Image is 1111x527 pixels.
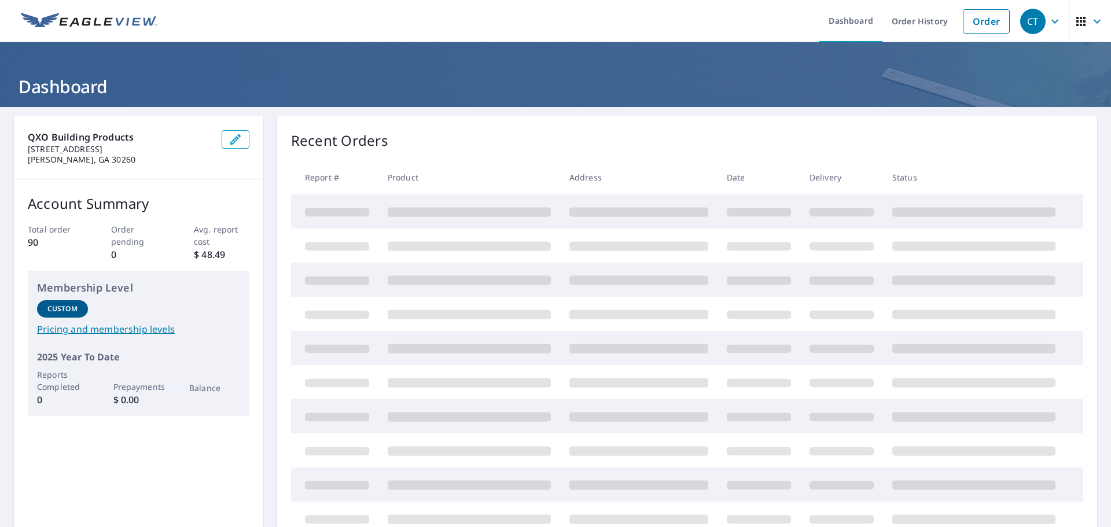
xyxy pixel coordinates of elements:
p: QXO Building Products [28,130,212,144]
th: Product [378,160,560,194]
p: $ 48.49 [194,248,249,261]
p: 2025 Year To Date [37,350,240,364]
div: CT [1020,9,1046,34]
p: $ 0.00 [113,393,164,407]
p: 90 [28,235,83,249]
p: Custom [47,304,78,314]
p: Reports Completed [37,368,88,393]
th: Address [560,160,718,194]
th: Date [718,160,800,194]
p: Avg. report cost [194,223,249,248]
p: Recent Orders [291,130,388,151]
img: EV Logo [21,13,157,30]
h1: Dashboard [14,75,1097,98]
p: 0 [37,393,88,407]
a: Pricing and membership levels [37,322,240,336]
p: Total order [28,223,83,235]
th: Status [883,160,1065,194]
a: Order [963,9,1010,34]
p: Membership Level [37,280,240,296]
th: Delivery [800,160,883,194]
p: Order pending [111,223,167,248]
p: Account Summary [28,193,249,214]
p: Prepayments [113,381,164,393]
p: 0 [111,248,167,261]
p: [PERSON_NAME], GA 30260 [28,154,212,165]
th: Report # [291,160,378,194]
p: Balance [189,382,240,394]
p: [STREET_ADDRESS] [28,144,212,154]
